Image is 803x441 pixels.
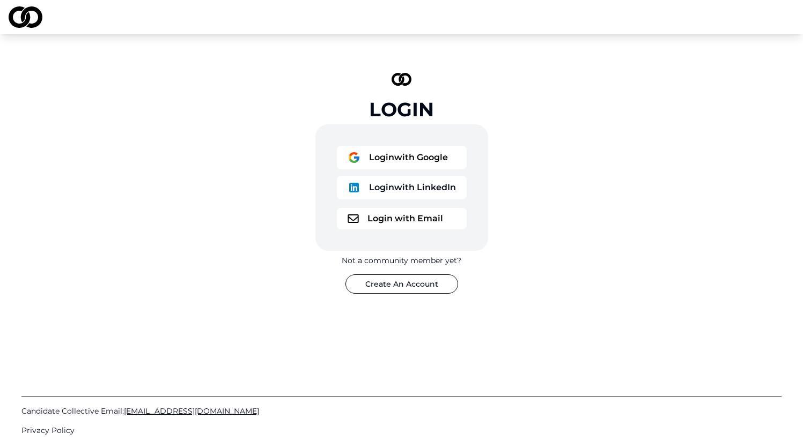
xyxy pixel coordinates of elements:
div: Not a community member yet? [342,255,461,266]
button: logoLogin with Email [337,208,467,229]
button: logoLoginwith Google [337,146,467,169]
img: logo [348,181,360,194]
a: Privacy Policy [21,425,782,436]
img: logo [392,73,412,86]
img: logo [9,6,42,28]
button: Create An Account [345,274,458,294]
a: Candidate Collective Email:[EMAIL_ADDRESS][DOMAIN_NAME] [21,406,782,416]
div: Login [369,99,434,120]
img: logo [348,214,359,223]
span: [EMAIL_ADDRESS][DOMAIN_NAME] [124,406,259,416]
img: logo [348,151,360,164]
button: logoLoginwith LinkedIn [337,176,467,199]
